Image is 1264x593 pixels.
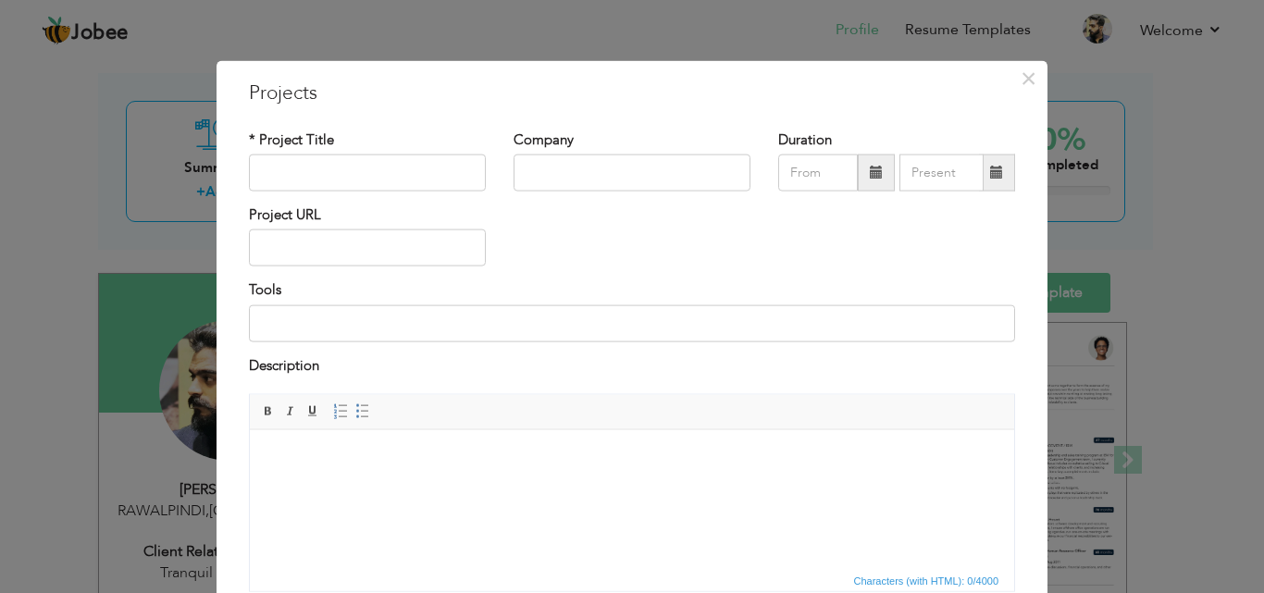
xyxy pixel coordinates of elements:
a: Bold [258,402,279,422]
span: × [1021,61,1036,94]
div: Statistics [850,573,1005,589]
button: Close [1013,63,1043,93]
span: Characters (with HTML): 0/4000 [850,573,1003,589]
label: * Project Title [249,130,334,149]
label: Tools [249,280,281,300]
input: From [778,154,858,191]
iframe: Rich Text Editor, projectEditor [250,430,1014,569]
input: Present [899,154,984,191]
label: Company [514,130,574,149]
a: Insert/Remove Bulleted List [353,402,373,422]
a: Underline [303,402,323,422]
a: Italic [280,402,301,422]
label: Description [249,355,319,375]
label: Project URL [249,205,321,225]
a: Insert/Remove Numbered List [330,402,351,422]
label: Duration [778,130,832,149]
h3: Projects [249,79,1015,106]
